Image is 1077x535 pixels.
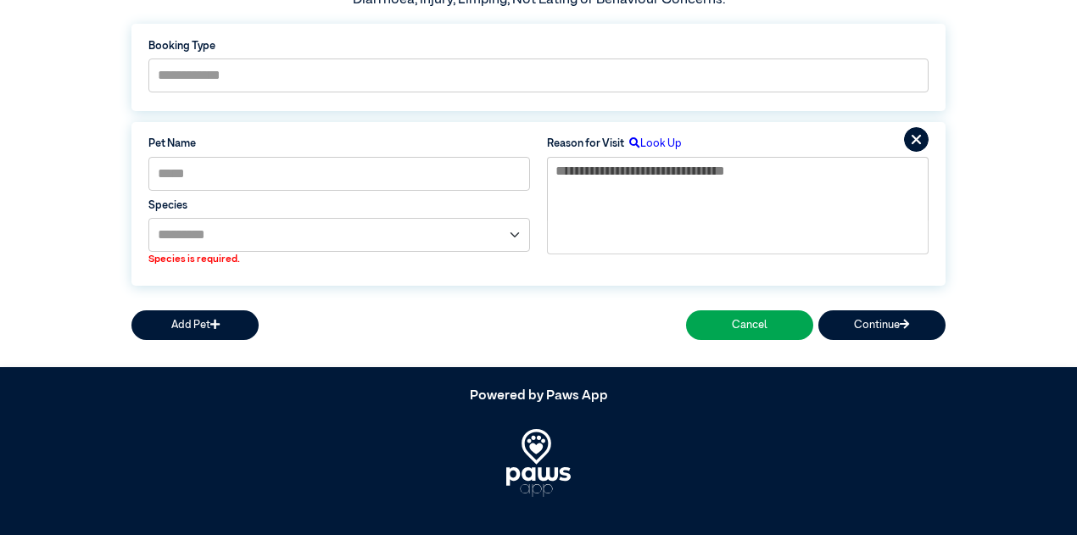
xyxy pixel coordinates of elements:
[818,310,946,340] button: Continue
[686,310,813,340] button: Cancel
[148,252,530,267] label: Species is required.
[148,38,929,54] label: Booking Type
[148,198,530,214] label: Species
[547,136,624,152] label: Reason for Visit
[131,388,946,404] h5: Powered by Paws App
[131,310,259,340] button: Add Pet
[148,136,530,152] label: Pet Name
[624,136,682,152] label: Look Up
[506,429,572,497] img: PawsApp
